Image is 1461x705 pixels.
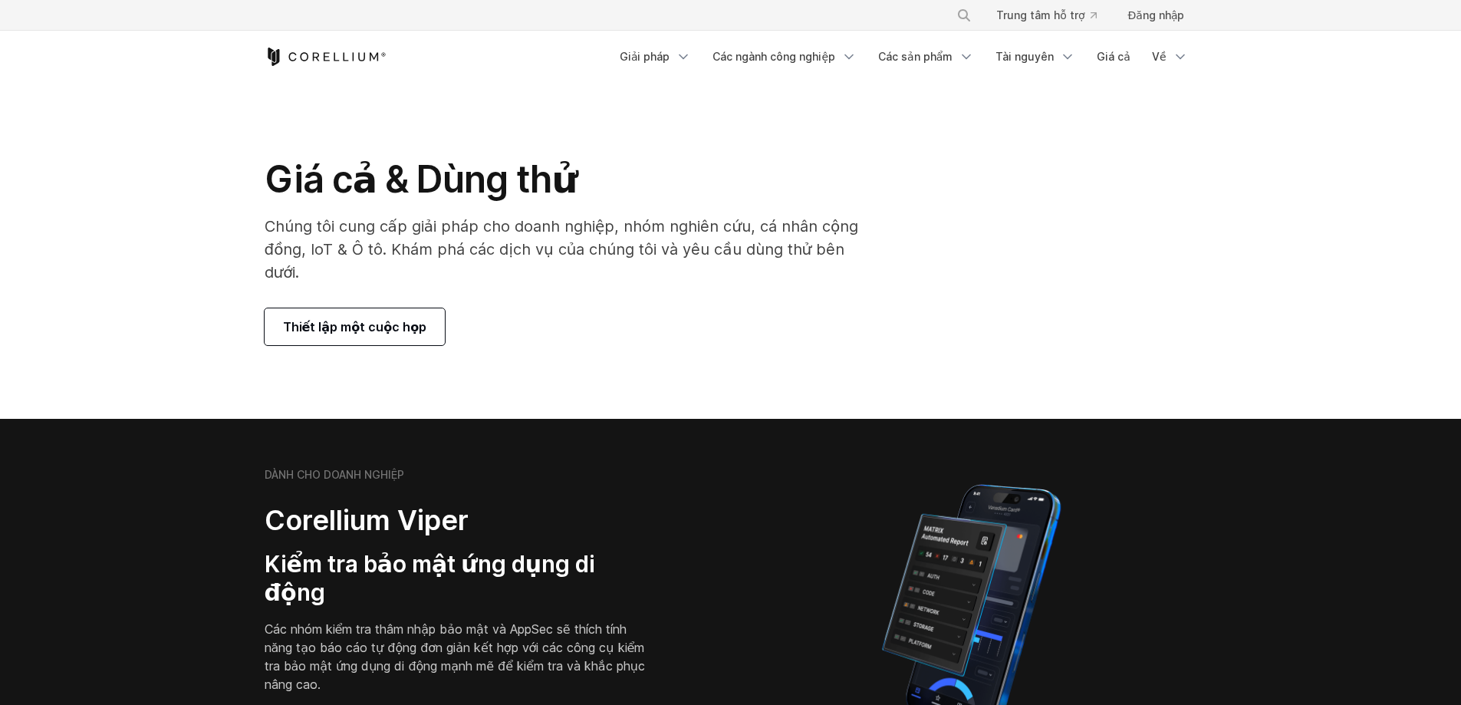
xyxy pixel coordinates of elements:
font: Về [1152,50,1166,63]
font: Các ngành công nghiệp [712,50,835,63]
a: Thiết lập một cuộc họp [265,308,446,345]
font: Giải pháp [620,50,670,63]
font: Giá cả [1097,50,1130,63]
font: Chúng tôi cung cấp giải pháp cho doanh nghiệp, nhóm nghiên cứu, cá nhân cộng đồng, IoT & Ô tô. Kh... [265,217,859,282]
font: Trung tâm hỗ trợ [996,8,1084,21]
font: Các nhóm kiểm tra thâm nhập bảo mật và AppSec sẽ thích tính năng tạo báo cáo tự động đơn giản kết... [265,621,645,692]
button: Tìm kiếm [950,2,978,29]
div: Menu điều hướng [610,43,1197,71]
font: Kiểm tra bảo mật ứng dụng di động [265,550,596,607]
font: Corellium Viper [265,503,469,537]
a: Trang chủ Corellium [265,48,387,66]
font: Đăng nhập [1127,8,1184,21]
font: Tài nguyên [995,50,1054,63]
font: DÀNH CHO DOANH NGHIỆP [265,468,405,481]
div: Menu điều hướng [938,2,1196,29]
font: Các sản phẩm [878,50,953,63]
font: Thiết lập một cuộc họp [283,319,427,334]
font: Giá cả & Dùng thử [265,156,577,202]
